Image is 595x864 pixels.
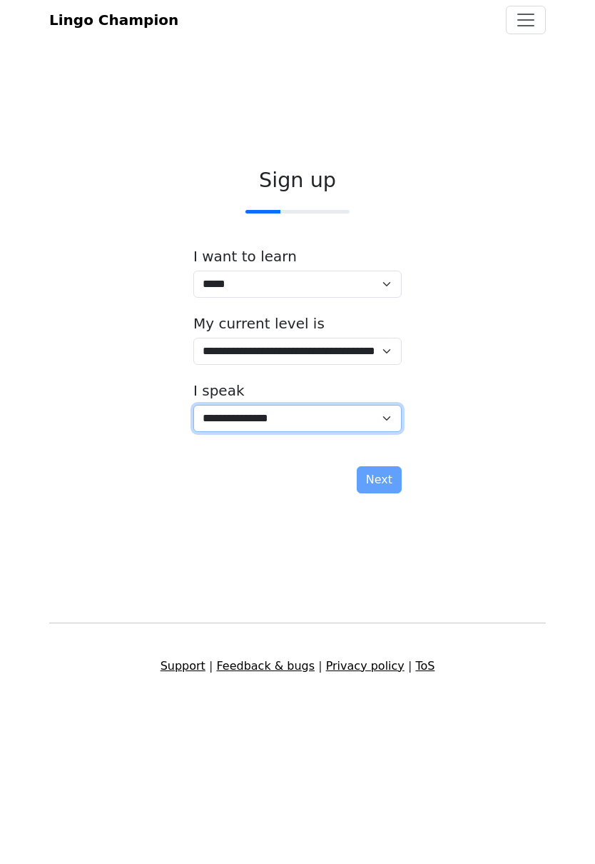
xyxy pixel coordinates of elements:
div: | | | [41,658,554,675]
h2: Sign up [193,168,402,192]
a: ToS [415,659,434,673]
span: Lingo Champion [49,11,178,29]
label: I want to learn [193,248,297,265]
a: Privacy policy [326,659,405,673]
a: Support [161,659,205,673]
button: Toggle navigation [506,6,546,34]
label: I speak [193,382,245,399]
a: Lingo Champion [49,6,178,34]
label: My current level is [193,315,325,332]
a: Feedback & bugs [216,659,315,673]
